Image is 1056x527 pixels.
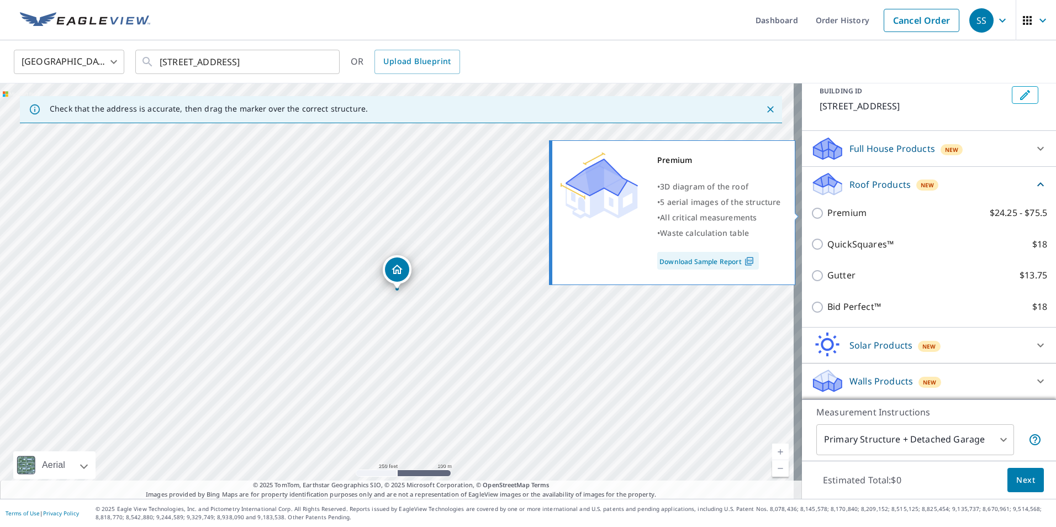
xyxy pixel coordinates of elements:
div: Aerial [39,451,68,479]
p: Full House Products [849,142,935,155]
img: EV Logo [20,12,150,29]
span: Upload Blueprint [383,55,451,68]
p: Measurement Instructions [816,405,1042,419]
p: $18 [1032,300,1047,314]
div: SS [969,8,994,33]
img: Pdf Icon [742,256,757,266]
p: Walls Products [849,375,913,388]
p: Gutter [827,268,856,282]
a: Privacy Policy [43,509,79,517]
span: 3D diagram of the roof [660,181,748,192]
a: Terms [531,481,550,489]
p: [STREET_ADDRESS] [820,99,1007,113]
a: Upload Blueprint [374,50,460,74]
a: Cancel Order [884,9,959,32]
div: Solar ProductsNew [811,332,1047,359]
button: Close [763,102,778,117]
p: Estimated Total: $0 [814,468,910,492]
p: Roof Products [849,178,911,191]
input: Search by address or latitude-longitude [160,46,317,77]
p: © 2025 Eagle View Technologies, Inc. and Pictometry International Corp. All Rights Reserved. Repo... [96,505,1050,521]
span: New [945,145,959,154]
div: • [657,210,781,225]
div: [GEOGRAPHIC_DATA] [14,46,124,77]
span: All critical measurements [660,212,757,223]
span: Waste calculation table [660,228,749,238]
p: Bid Perfect™ [827,300,881,314]
a: Current Level 17, Zoom In [772,444,789,460]
span: 5 aerial images of the structure [660,197,780,207]
div: OR [351,50,460,74]
img: Premium [561,152,638,219]
div: Roof ProductsNew [811,171,1047,197]
a: Download Sample Report [657,252,759,270]
p: Solar Products [849,339,912,352]
p: Check that the address is accurate, then drag the marker over the correct structure. [50,104,368,114]
p: $18 [1032,238,1047,251]
a: OpenStreetMap [483,481,529,489]
div: Aerial [13,451,96,479]
span: Your report will include the primary structure and a detached garage if one exists. [1028,433,1042,446]
button: Next [1007,468,1044,493]
p: $24.25 - $75.5 [990,206,1047,220]
span: © 2025 TomTom, Earthstar Geographics SIO, © 2025 Microsoft Corporation, © [253,481,550,490]
p: | [6,510,79,517]
p: Premium [827,206,867,220]
div: • [657,194,781,210]
div: Primary Structure + Detached Garage [816,424,1014,455]
a: Terms of Use [6,509,40,517]
span: New [921,181,934,189]
p: $13.75 [1020,268,1047,282]
a: Current Level 17, Zoom Out [772,460,789,477]
p: BUILDING ID [820,86,862,96]
div: Dropped pin, building 1, Residential property, 48 Terravale Ct Spring, TX 77381 [383,255,411,289]
div: Walls ProductsNew [811,368,1047,394]
div: Premium [657,152,781,168]
div: • [657,225,781,241]
div: • [657,179,781,194]
span: Next [1016,473,1035,487]
span: New [922,342,936,351]
p: QuickSquares™ [827,238,894,251]
span: New [923,378,937,387]
button: Edit building 1 [1012,86,1038,104]
div: Full House ProductsNew [811,135,1047,162]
